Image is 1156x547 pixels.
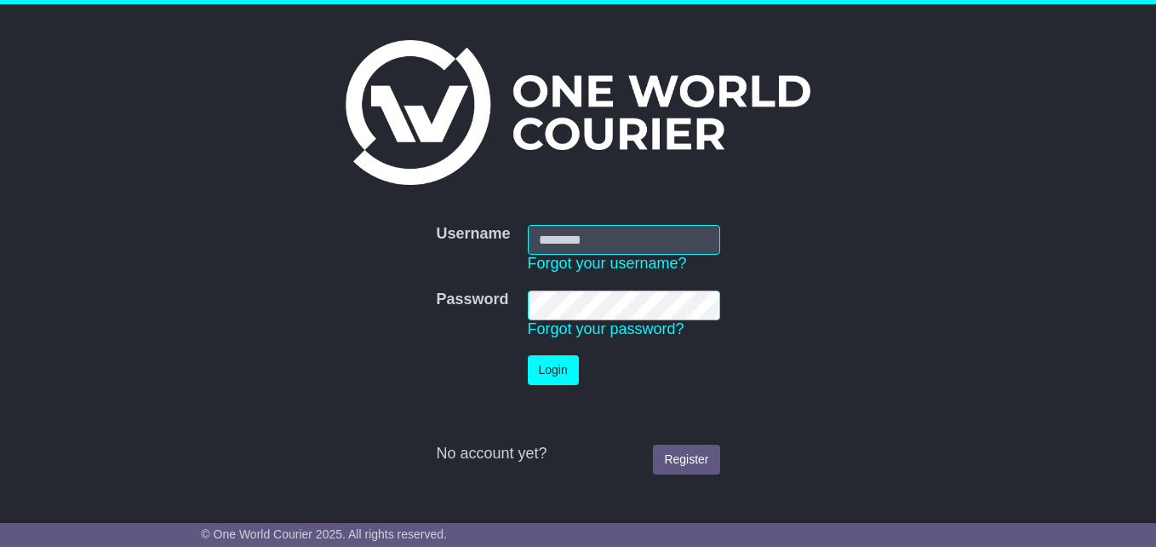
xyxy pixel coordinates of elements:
[653,445,719,475] a: Register
[528,320,684,337] a: Forgot your password?
[346,40,810,185] img: One World
[436,291,508,309] label: Password
[201,527,447,541] span: © One World Courier 2025. All rights reserved.
[436,445,719,464] div: No account yet?
[436,225,510,244] label: Username
[528,255,687,272] a: Forgot your username?
[528,355,579,385] button: Login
